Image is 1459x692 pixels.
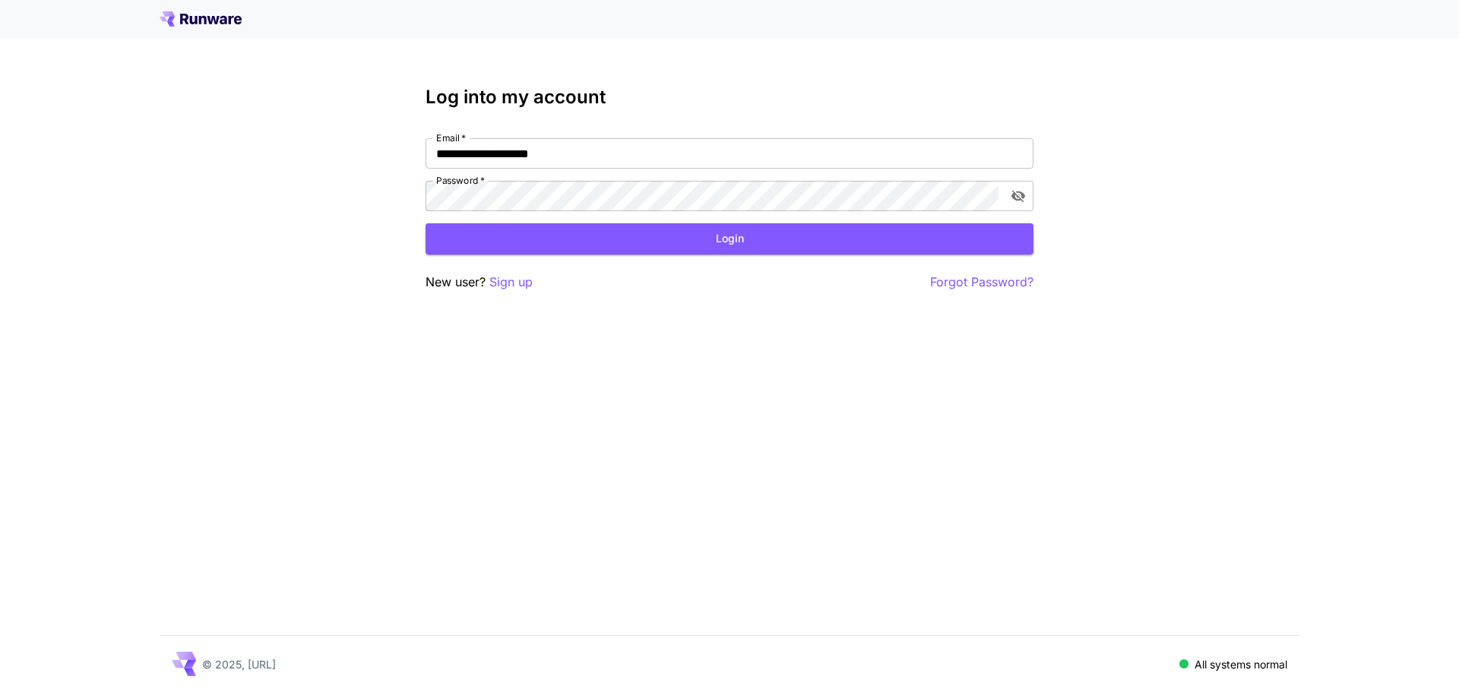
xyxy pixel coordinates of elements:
button: Login [426,223,1033,254]
p: All systems normal [1195,656,1287,672]
button: Forgot Password? [930,273,1033,292]
h3: Log into my account [426,87,1033,108]
p: © 2025, [URL] [202,656,276,672]
button: Sign up [489,273,533,292]
p: New user? [426,273,533,292]
label: Password [436,174,485,187]
label: Email [436,131,466,144]
button: toggle password visibility [1005,182,1032,210]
